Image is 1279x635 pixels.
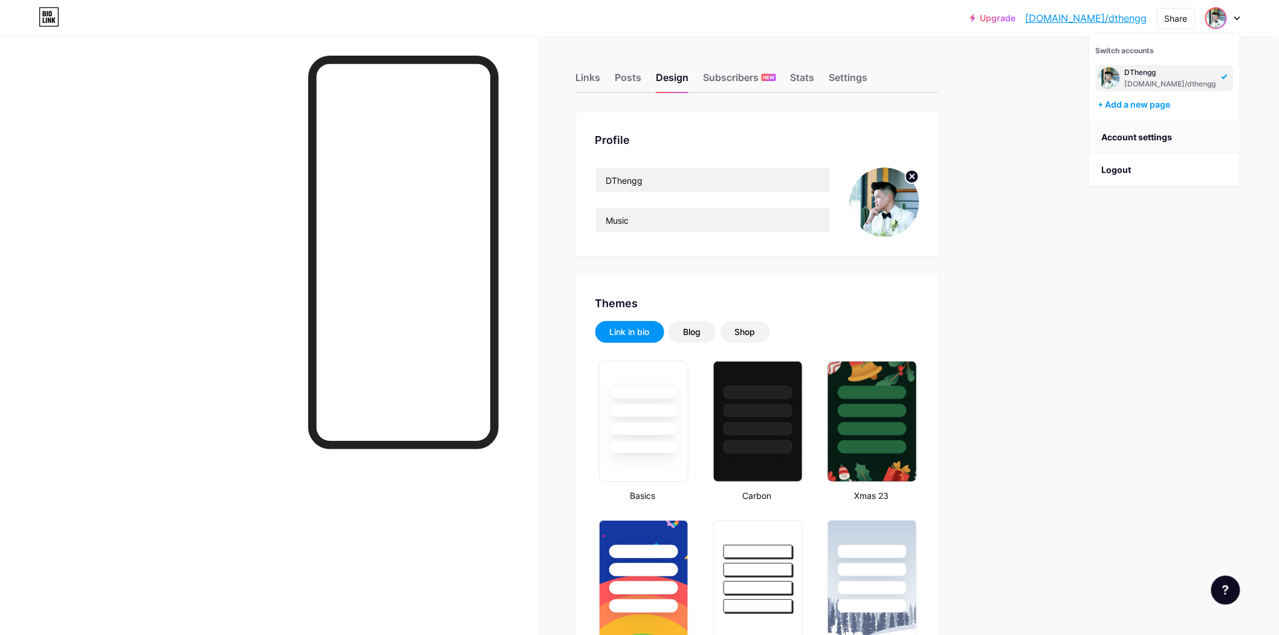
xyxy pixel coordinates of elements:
[1206,8,1226,28] img: dthengg
[1090,154,1240,186] li: Logout
[576,70,601,92] div: Links
[596,168,830,192] input: Name
[1096,46,1154,55] span: Switch accounts
[791,70,815,92] div: Stats
[684,326,701,338] div: Blog
[595,295,919,311] div: Themes
[615,70,642,92] div: Posts
[735,326,756,338] div: Shop
[763,74,774,81] span: NEW
[1125,79,1216,89] div: [DOMAIN_NAME]/dthengg
[850,168,919,237] img: dthengg
[824,489,919,502] div: Xmas 23
[704,70,776,92] div: Subscribers
[610,326,650,338] div: Link in bio
[595,132,919,148] div: Profile
[596,208,830,232] input: Bio
[970,13,1016,23] a: Upgrade
[1098,67,1120,89] img: dthengg
[1098,99,1234,111] div: + Add a new page
[595,489,690,502] div: Basics
[829,70,868,92] div: Settings
[1090,121,1240,154] a: Account settings
[656,70,689,92] div: Design
[1165,12,1188,25] div: Share
[1026,11,1147,25] a: [DOMAIN_NAME]/dthengg
[710,489,805,502] div: Carbon
[1125,68,1216,77] div: DThengg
